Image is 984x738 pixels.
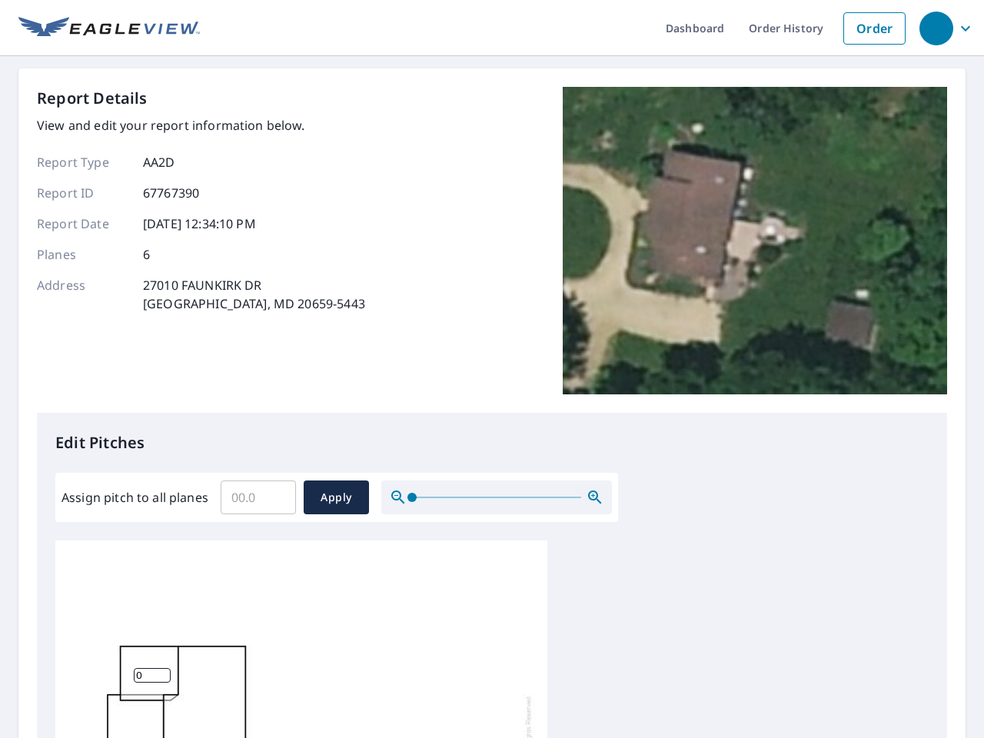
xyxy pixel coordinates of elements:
p: Address [37,276,129,313]
img: EV Logo [18,17,200,40]
p: Report Date [37,214,129,233]
label: Assign pitch to all planes [61,488,208,507]
p: 67767390 [143,184,199,202]
img: Top image [563,87,947,394]
button: Apply [304,480,369,514]
p: AA2D [143,153,175,171]
input: 00.0 [221,476,296,519]
p: [DATE] 12:34:10 PM [143,214,256,233]
p: Edit Pitches [55,431,929,454]
p: Report Type [37,153,129,171]
p: 27010 FAUNKIRK DR [GEOGRAPHIC_DATA], MD 20659-5443 [143,276,365,313]
p: View and edit your report information below. [37,116,365,135]
p: Planes [37,245,129,264]
p: 6 [143,245,150,264]
span: Apply [316,488,357,507]
p: Report ID [37,184,129,202]
p: Report Details [37,87,148,110]
a: Order [843,12,906,45]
